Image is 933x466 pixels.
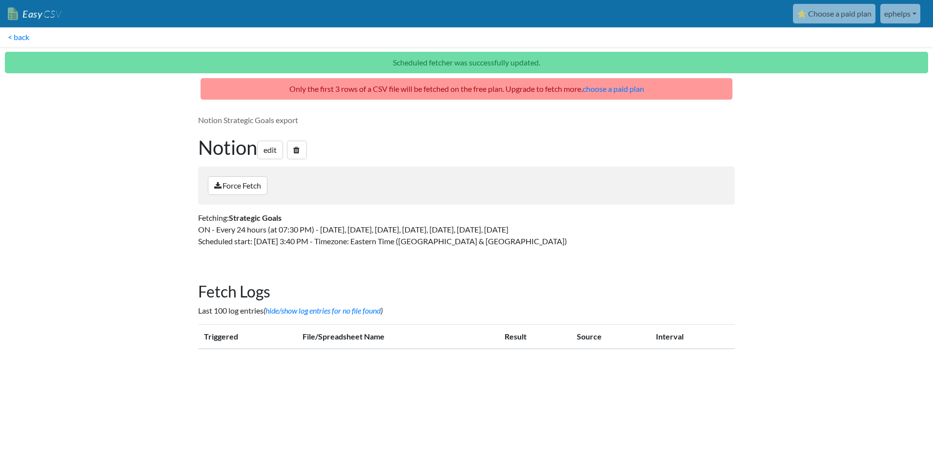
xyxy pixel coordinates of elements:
[583,84,644,93] a: choose a paid plan
[198,114,735,126] p: Notion Strategic Goals export
[880,4,920,23] a: ephelps
[265,306,381,315] a: hide/show log entries for no file found
[208,176,267,195] a: Force Fetch
[198,136,735,159] h1: Notion
[571,325,649,349] th: Source
[892,427,923,456] iframe: chat widget
[257,141,283,159] a: edit
[297,325,498,349] th: File/Spreadsheet Name
[229,213,282,222] strong: Strategic Goals
[499,325,571,349] th: Result
[42,8,61,20] span: CSV
[793,4,875,23] a: ⭐ Choose a paid plan
[198,282,735,301] h2: Fetch Logs
[5,52,928,73] p: Scheduled fetcher was successfully updated.
[198,305,735,317] p: Last 100 log entries
[8,4,61,24] a: EasyCSV
[201,78,732,100] p: Only the first 3 rows of a CSV file will be fetched on the free plan. Upgrade to fetch more.
[198,212,735,247] p: Fetching: ON - Every 24 hours (at 07:30 PM) - [DATE], [DATE], [DATE], [DATE], [DATE], [DATE], [DA...
[264,306,383,315] i: ( )
[650,325,735,349] th: Interval
[198,325,297,349] th: Triggered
